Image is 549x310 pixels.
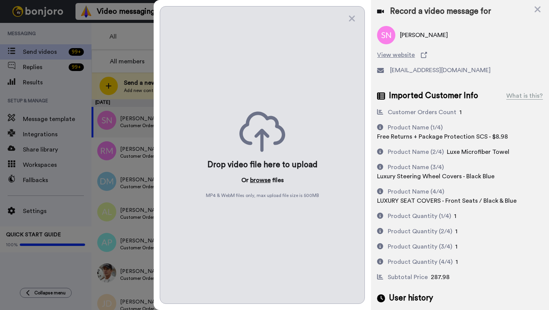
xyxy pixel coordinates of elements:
span: 1 [454,213,456,219]
span: 287.98 [431,274,449,280]
span: LUXURY SEAT COVERS - Front Seats / Black & Blue [377,198,517,204]
span: Luxury Steering Wheel Covers - Black Blue [377,173,494,179]
div: Product Name (3/4) [388,163,444,172]
div: Customer Orders Count [388,108,456,117]
span: 1 [459,109,462,115]
span: 1 [455,244,457,250]
span: Luxe Microfiber Towel [447,149,509,155]
div: Drop video file here to upload [207,160,318,170]
div: Product Quantity (3/4) [388,242,452,251]
button: browse [250,176,271,185]
p: Or files [241,176,284,185]
span: 1 [455,228,457,234]
div: Product Quantity (1/4) [388,212,451,221]
span: Free Returns + Package Protection SCS - $8.98 [377,134,508,140]
div: Product Name (1/4) [388,123,443,132]
span: View website [377,50,415,60]
span: User history [389,292,433,304]
span: [EMAIL_ADDRESS][DOMAIN_NAME] [390,66,491,75]
span: 1 [456,259,458,265]
div: Product Quantity (2/4) [388,227,452,236]
a: View website [377,50,543,60]
div: Product Name (2/4) [388,147,444,157]
span: Imported Customer Info [389,90,478,102]
div: Product Quantity (4/4) [388,257,453,266]
span: MP4 & WebM files only, max upload file size is 500 MB [206,192,319,199]
div: Subtotal Price [388,273,428,282]
div: Product Name (4/4) [388,187,444,196]
div: What is this? [506,91,543,100]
